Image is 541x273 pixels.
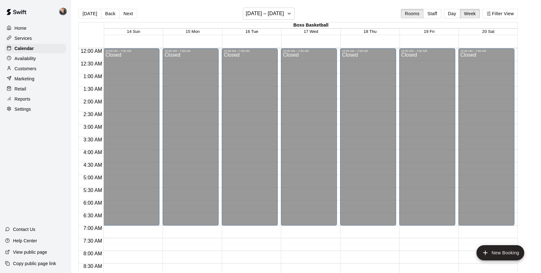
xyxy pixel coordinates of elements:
[104,22,518,28] div: Boss Basketball
[5,44,66,53] a: Calendar
[58,5,71,18] div: Logan Garvin
[13,249,47,255] p: View public page
[15,86,26,92] p: Retail
[82,238,104,244] span: 7:30 AM
[79,61,104,66] span: 12:30 AM
[401,9,424,18] button: Rooms
[82,251,104,256] span: 8:00 AM
[82,74,104,79] span: 1:00 AM
[103,48,159,226] div: 12:00 AM – 7:00 AM: Closed
[423,9,441,18] button: Staff
[15,35,32,41] p: Services
[15,106,31,112] p: Settings
[82,137,104,142] span: 3:30 AM
[304,29,318,34] button: 17 Wed
[82,99,104,104] span: 2:00 AM
[224,53,276,228] div: Closed
[105,53,158,228] div: Closed
[15,55,36,62] p: Availability
[5,23,66,33] a: Home
[460,9,480,18] button: Week
[186,29,200,34] button: 15 Mon
[444,9,460,18] button: Day
[460,53,513,228] div: Closed
[78,9,101,18] button: [DATE]
[13,238,37,244] p: Help Center
[82,264,104,269] span: 8:30 AM
[342,53,394,228] div: Closed
[15,76,34,82] p: Marketing
[82,188,104,193] span: 5:30 AM
[5,94,66,104] a: Reports
[82,112,104,117] span: 2:30 AM
[82,150,104,155] span: 4:00 AM
[101,9,120,18] button: Back
[163,48,219,226] div: 12:00 AM – 7:00 AM: Closed
[283,49,335,53] div: 12:00 AM – 7:00 AM
[5,84,66,94] a: Retail
[82,86,104,92] span: 1:30 AM
[224,49,276,53] div: 12:00 AM – 7:00 AM
[340,48,396,226] div: 12:00 AM – 7:00 AM: Closed
[15,45,34,52] p: Calendar
[460,49,513,53] div: 12:00 AM – 7:00 AM
[283,53,335,228] div: Closed
[82,213,104,218] span: 6:30 AM
[482,29,494,34] button: 20 Sat
[82,124,104,130] span: 3:00 AM
[119,9,137,18] button: Next
[5,54,66,63] a: Availability
[82,162,104,168] span: 4:30 AM
[401,53,453,228] div: Closed
[127,29,140,34] button: 14 Sun
[105,49,158,53] div: 12:00 AM – 7:00 AM
[79,48,104,54] span: 12:00 AM
[458,48,514,226] div: 12:00 AM – 7:00 AM: Closed
[59,8,67,15] img: Logan Garvin
[424,29,434,34] button: 19 Fri
[82,226,104,231] span: 7:00 AM
[15,96,30,102] p: Reports
[342,49,394,53] div: 12:00 AM – 7:00 AM
[245,29,258,34] button: 16 Tue
[364,29,376,34] button: 18 Thu
[281,48,337,226] div: 12:00 AM – 7:00 AM: Closed
[82,175,104,180] span: 5:00 AM
[82,200,104,206] span: 6:00 AM
[5,34,66,43] a: Services
[482,9,518,18] button: Filter View
[222,48,278,226] div: 12:00 AM – 7:00 AM: Closed
[165,53,217,228] div: Closed
[165,49,217,53] div: 12:00 AM – 7:00 AM
[13,226,35,233] p: Contact Us
[476,245,524,260] button: add
[399,48,455,226] div: 12:00 AM – 7:00 AM: Closed
[5,74,66,84] a: Marketing
[15,65,36,72] p: Customers
[5,104,66,114] a: Settings
[5,64,66,73] a: Customers
[13,260,56,267] p: Copy public page link
[15,25,27,31] p: Home
[401,49,453,53] div: 12:00 AM – 7:00 AM
[246,9,284,18] h6: [DATE] – [DATE]
[243,8,295,20] button: [DATE] – [DATE]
